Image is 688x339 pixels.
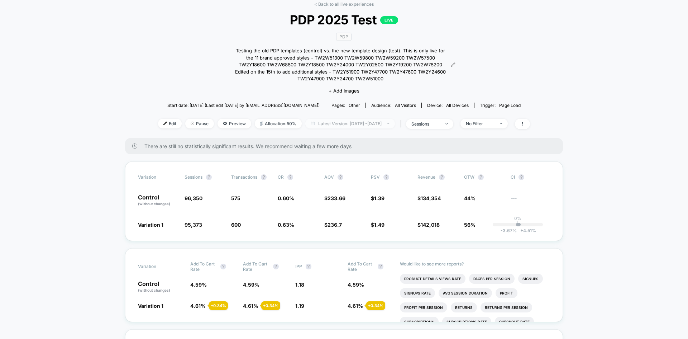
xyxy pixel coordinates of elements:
[138,222,163,228] span: Variation 1
[348,282,364,288] span: 4.59 %
[338,174,343,180] button: ?
[446,103,469,108] span: all devices
[190,261,217,272] span: Add To Cart Rate
[243,303,258,309] span: 4.61 %
[185,174,202,180] span: Sessions
[185,195,202,201] span: 96,350
[138,261,177,272] span: Variation
[218,119,251,128] span: Preview
[464,195,476,201] span: 44%
[138,174,177,180] span: Variation
[374,222,384,228] span: 1.49
[400,317,439,327] li: Subscriptions
[220,264,226,269] button: ?
[255,119,302,128] span: Allocation: 50%
[514,216,521,221] p: 0%
[417,222,440,228] span: $
[349,103,360,108] span: other
[421,103,474,108] span: Device:
[138,288,170,292] span: (without changes)
[144,143,549,149] span: There are still no statistically significant results. We recommend waiting a few more days
[278,195,294,201] span: 0.60 %
[481,302,532,312] li: Returns Per Session
[328,222,342,228] span: 236.7
[451,302,477,312] li: Returns
[511,174,550,180] span: CI
[496,288,517,298] li: Profit
[190,303,206,309] span: 4.61 %
[517,228,536,233] span: 4.51 %
[324,222,342,228] span: $
[398,119,406,129] span: |
[400,274,465,284] li: Product Details Views Rate
[243,261,269,272] span: Add To Cart Rate
[518,274,543,284] li: Signups
[138,303,163,309] span: Variation 1
[138,194,177,207] p: Control
[311,122,315,125] img: calendar
[260,122,263,126] img: rebalance
[366,301,385,310] div: + 0.34 %
[400,288,435,298] li: Signups Rate
[466,121,494,126] div: No Filter
[314,1,374,7] a: < Back to all live experiences
[138,281,183,293] p: Control
[287,174,293,180] button: ?
[439,288,492,298] li: Avg Session Duration
[387,123,390,124] img: end
[185,119,214,128] span: Pause
[469,274,515,284] li: Pages Per Session
[501,228,517,233] span: -3.67 %
[231,222,241,228] span: 600
[395,103,416,108] span: All Visitors
[243,282,259,288] span: 4.59 %
[324,195,345,201] span: $
[417,195,441,201] span: $
[439,174,445,180] button: ?
[305,119,395,128] span: Latest Version: [DATE] - [DATE]
[371,195,384,201] span: $
[231,195,240,201] span: 575
[511,196,550,207] span: ---
[261,174,267,180] button: ?
[499,103,521,108] span: Page Load
[190,282,207,288] span: 4.59 %
[324,174,334,180] span: AOV
[411,121,440,127] div: sessions
[371,222,384,228] span: $
[278,222,294,228] span: 0.63 %
[464,174,503,180] span: OTW
[464,222,476,228] span: 56%
[500,123,502,124] img: end
[421,195,441,201] span: 134,354
[209,301,228,310] div: + 0.34 %
[295,282,304,288] span: 1.18
[273,264,279,269] button: ?
[329,88,359,94] span: + Add Images
[417,174,435,180] span: Revenue
[206,174,212,180] button: ?
[331,103,360,108] div: Pages:
[348,261,374,272] span: Add To Cart Rate
[520,228,523,233] span: +
[158,119,182,128] span: Edit
[278,174,284,180] span: CR
[261,301,280,310] div: + 0.34 %
[348,303,363,309] span: 4.61 %
[478,174,484,180] button: ?
[442,317,491,327] li: Subscriptions Rate
[167,103,320,108] span: Start date: [DATE] (Last edit [DATE] by [EMAIL_ADDRESS][DOMAIN_NAME])
[517,221,519,226] p: |
[233,47,449,83] span: Testing the old PDP templates (control) vs. the new template design (test). This is only live for...
[519,174,524,180] button: ?
[177,12,511,27] span: PDP 2025 Test
[328,195,345,201] span: 233.66
[480,103,521,108] div: Trigger:
[400,302,447,312] li: Profit Per Session
[191,122,194,125] img: end
[380,16,398,24] p: LIVE
[378,264,383,269] button: ?
[231,174,257,180] span: Transactions
[138,202,170,206] span: (without changes)
[421,222,440,228] span: 142,018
